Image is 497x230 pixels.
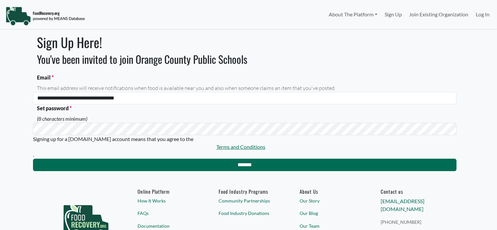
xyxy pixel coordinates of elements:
[33,53,456,65] h2: You've been invited to join Orange County Public Schools
[381,219,440,225] a: [PHONE_NUMBER]
[33,34,456,50] h1: Sign Up Here!
[325,8,381,21] a: About The Platform
[300,222,359,229] a: Our Team
[33,143,449,151] a: Terms and Conditions
[300,188,359,194] a: About Us
[219,197,278,204] a: Community Partnerships
[138,222,197,229] a: Documentation
[6,6,85,26] img: NavigationLogo_FoodRecovery-91c16205cd0af1ed486a0f1a7774a6544ea792ac00100771e7dd3ec7c0e58e41.png
[33,74,456,81] label: Email
[138,210,197,217] a: FAQs
[33,84,456,92] span: This email address will receive notifications when food is available near you and also when someo...
[300,210,359,217] a: Our Blog
[381,8,406,21] a: Sign Up
[381,198,424,212] a: [EMAIL_ADDRESS][DOMAIN_NAME]
[33,115,456,123] em: (8 characters minimum)
[300,197,359,204] a: Our Story
[219,188,278,194] h6: Food Industry Programs
[219,210,278,217] a: Food Industry Donations
[33,104,456,112] label: Set password
[138,188,197,194] h6: Online Platform
[406,8,472,21] a: Join Existing Organization
[381,188,440,194] h6: Contact us
[472,8,493,21] a: Log In
[138,197,197,204] a: How It Works
[33,135,449,159] div: Signing up for a [DOMAIN_NAME] account means that you agree to the .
